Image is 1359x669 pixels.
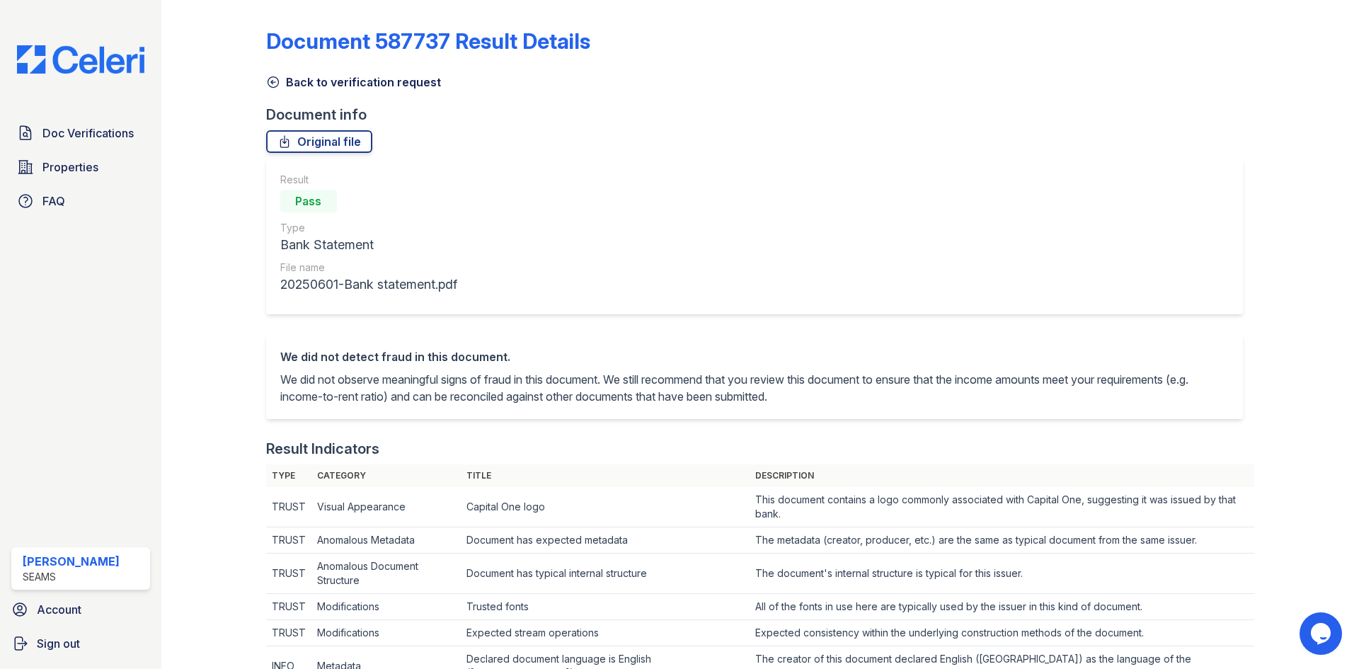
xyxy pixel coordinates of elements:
span: Sign out [37,635,80,652]
td: Expected consistency within the underlying construction methods of the document. [750,620,1254,646]
div: Type [280,221,457,235]
div: [PERSON_NAME] [23,553,120,570]
a: Original file [266,130,372,153]
span: Account [37,601,81,618]
a: Doc Verifications [11,119,150,147]
td: Document has typical internal structure [461,554,749,594]
a: Account [6,595,156,624]
td: The metadata (creator, producer, etc.) are the same as typical document from the same issuer. [750,527,1254,554]
td: Document has expected metadata [461,527,749,554]
div: File name [280,261,457,275]
td: Trusted fonts [461,594,749,620]
td: Modifications [311,620,461,646]
p: We did not observe meaningful signs of fraud in this document. We still recommend that you review... [280,371,1229,405]
th: Category [311,464,461,487]
div: 20250601-Bank statement.pdf [280,275,457,295]
a: Document 587737 Result Details [266,28,590,54]
td: Anomalous Document Structure [311,554,461,594]
td: TRUST [266,554,311,594]
a: FAQ [11,187,150,215]
span: Properties [42,159,98,176]
div: Pass [280,190,337,212]
a: Back to verification request [266,74,441,91]
td: Modifications [311,594,461,620]
div: Document info [266,105,1254,125]
td: Expected stream operations [461,620,749,646]
div: Result Indicators [266,439,379,459]
div: We did not detect fraud in this document. [280,348,1229,365]
td: The document's internal structure is typical for this issuer. [750,554,1254,594]
a: Properties [11,153,150,181]
iframe: chat widget [1300,612,1345,655]
span: FAQ [42,193,65,210]
img: CE_Logo_Blue-a8612792a0a2168367f1c8372b55b34899dd931a85d93a1a3d3e32e68fde9ad4.png [6,45,156,74]
td: Capital One logo [461,487,749,527]
td: Anomalous Metadata [311,527,461,554]
td: Visual Appearance [311,487,461,527]
th: Type [266,464,311,487]
td: This document contains a logo commonly associated with Capital One, suggesting it was issued by t... [750,487,1254,527]
td: TRUST [266,487,311,527]
td: All of the fonts in use here are typically used by the issuer in this kind of document. [750,594,1254,620]
a: Sign out [6,629,156,658]
th: Title [461,464,749,487]
div: SEAMS [23,570,120,584]
div: Result [280,173,457,187]
td: TRUST [266,594,311,620]
div: Bank Statement [280,235,457,255]
td: TRUST [266,527,311,554]
th: Description [750,464,1254,487]
td: TRUST [266,620,311,646]
span: Doc Verifications [42,125,134,142]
